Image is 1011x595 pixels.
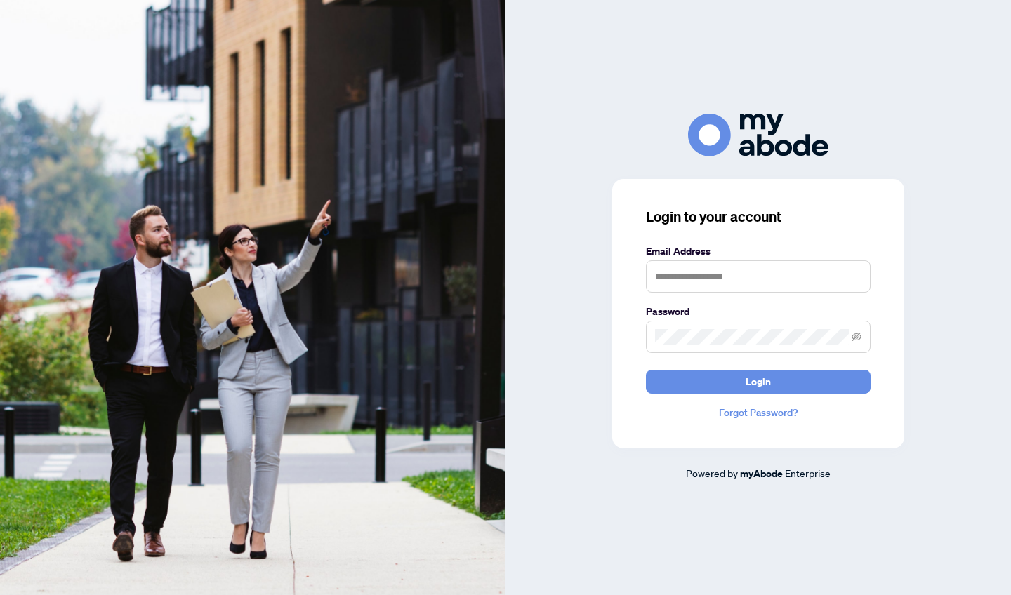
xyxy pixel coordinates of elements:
[746,370,771,393] span: Login
[646,207,871,227] h3: Login to your account
[646,243,871,259] label: Email Address
[646,370,871,394] button: Login
[785,467,831,479] span: Enterprise
[646,304,871,319] label: Password
[852,332,861,342] span: eye-invisible
[646,405,871,420] a: Forgot Password?
[688,114,828,156] img: ma-logo
[740,466,783,481] a: myAbode
[686,467,738,479] span: Powered by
